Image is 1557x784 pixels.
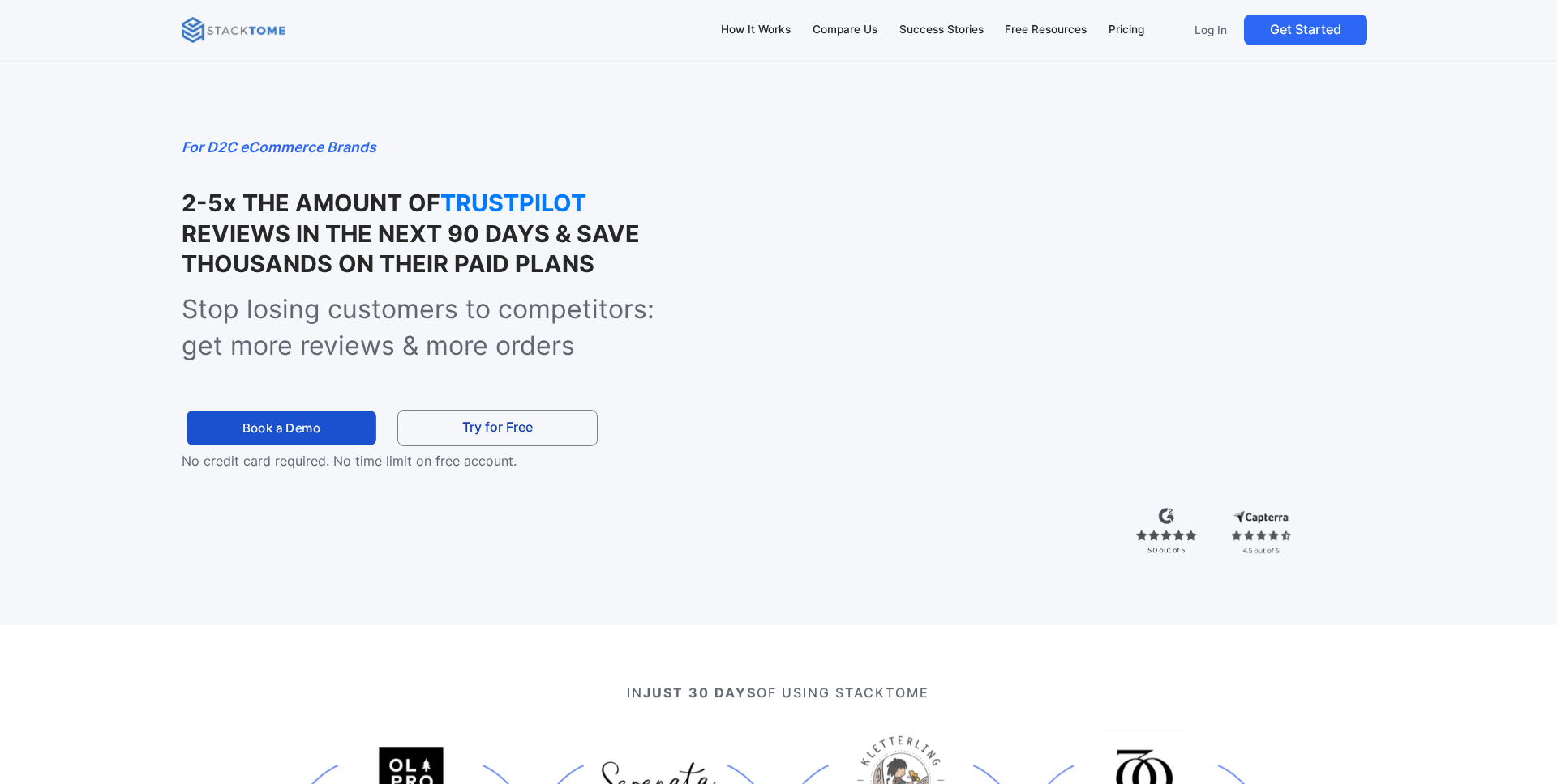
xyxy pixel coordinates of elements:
[241,683,1315,702] p: IN OF USING STACKTOME
[891,13,991,47] a: Success Stories
[182,219,640,278] strong: REVIEWS IN THE NEXT 90 DAYS & SAVE THOUSANDS ON THEIR PAID PLANS
[182,138,376,156] em: For D2C eCommerce Brands
[1195,23,1227,37] p: Log In
[997,13,1095,47] a: Free Resources
[1244,15,1367,45] a: Get Started
[1184,15,1237,45] a: Log In
[182,292,695,364] p: Stop losing customers to competitors: get more reviews & more orders
[397,410,597,446] a: Try for Free
[730,136,1376,499] iframe: StackTome- product_demo 07.24 - 1.3x speed (1080p)
[644,684,757,701] strong: JUST 30 DAYS
[1101,13,1152,47] a: Pricing
[804,13,885,47] a: Compare Us
[813,21,877,39] div: Compare Us
[899,21,984,39] div: Success Stories
[714,13,799,47] a: How It Works
[187,411,376,445] a: Book a Demo
[1005,21,1087,39] div: Free Resources
[721,21,791,39] div: How It Works
[1109,21,1144,39] div: Pricing
[182,451,626,471] p: No credit card required. No time limit on free account.
[182,189,440,217] strong: 2-5x THE AMOUNT OF
[440,188,603,218] strong: TRUSTPILOT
